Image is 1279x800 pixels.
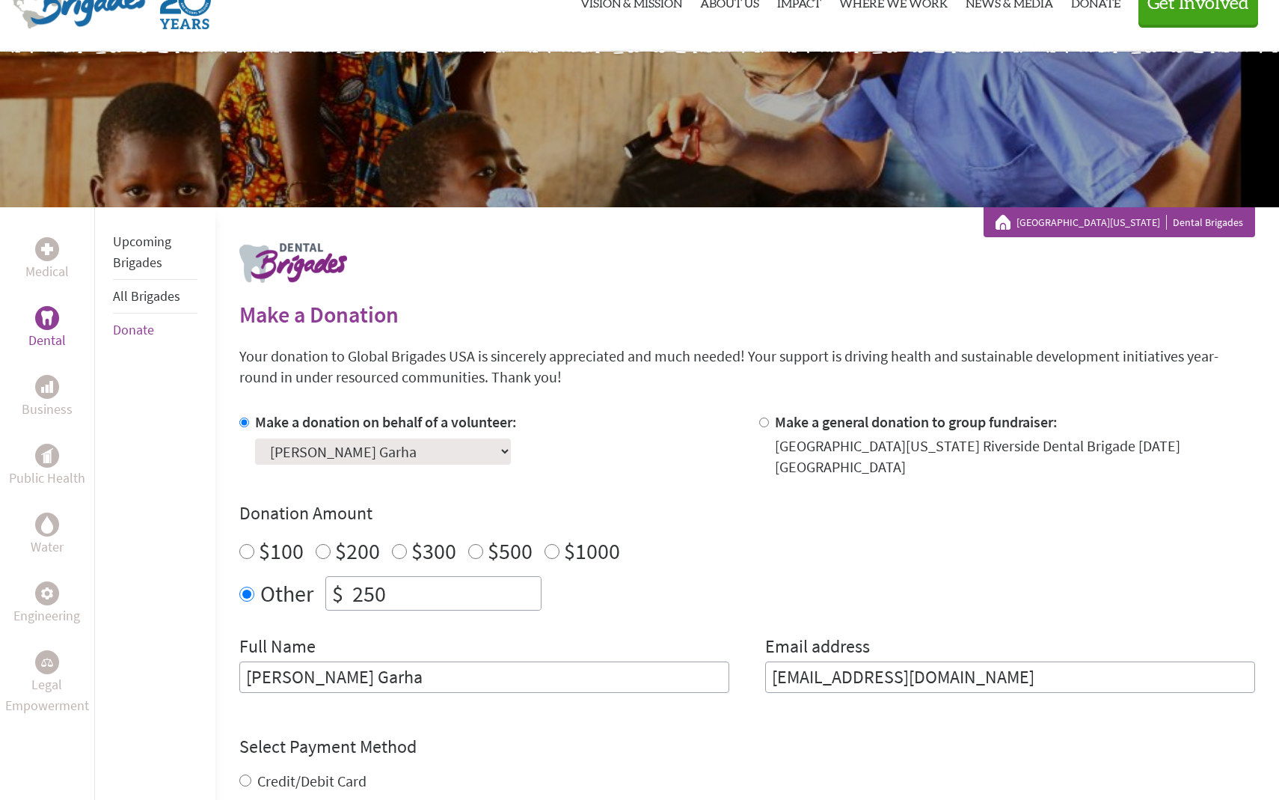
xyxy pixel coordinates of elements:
div: Legal Empowerment [35,650,59,674]
label: Credit/Debit Card [257,772,366,790]
a: WaterWater [31,513,64,558]
div: Medical [35,237,59,261]
li: Upcoming Brigades [113,225,197,280]
label: $100 [259,537,304,565]
label: Make a general donation to group fundraiser: [775,412,1058,431]
img: Legal Empowerment [41,658,53,667]
a: MedicalMedical [25,237,69,282]
div: Public Health [35,444,59,468]
p: Legal Empowerment [3,674,91,716]
a: DentalDental [28,306,66,351]
h4: Select Payment Method [239,735,1255,759]
a: Legal EmpowermentLegal Empowerment [3,650,91,716]
p: Business [22,399,73,420]
label: Other [260,576,313,611]
input: Your Email [765,662,1255,693]
div: [GEOGRAPHIC_DATA][US_STATE] Riverside Dental Brigade [DATE] [GEOGRAPHIC_DATA] [775,436,1255,477]
label: $300 [411,537,456,565]
h4: Donation Amount [239,501,1255,525]
p: Water [31,537,64,558]
img: Engineering [41,587,53,599]
label: $200 [335,537,380,565]
a: [GEOGRAPHIC_DATA][US_STATE] [1016,215,1167,230]
a: BusinessBusiness [22,375,73,420]
input: Enter Full Name [239,662,729,693]
h2: Make a Donation [239,301,1255,328]
div: Engineering [35,581,59,605]
img: Public Health [41,448,53,463]
div: Dental Brigades [996,215,1243,230]
label: Full Name [239,635,316,662]
label: $1000 [564,537,620,565]
li: All Brigades [113,280,197,314]
p: Your donation to Global Brigades USA is sincerely appreciated and much needed! Your support is dr... [239,346,1255,388]
label: Email address [765,635,870,662]
p: Medical [25,261,69,282]
div: $ [326,577,349,610]
a: All Brigades [113,287,180,305]
img: Dental [41,311,53,325]
div: Business [35,375,59,399]
p: Engineering [13,605,80,626]
p: Public Health [9,468,85,489]
p: Dental [28,330,66,351]
label: $500 [488,537,533,565]
a: Public HealthPublic Health [9,444,85,489]
div: Water [35,513,59,537]
img: Business [41,381,53,393]
img: Water [41,516,53,533]
input: Enter Amount [349,577,541,610]
li: Donate [113,314,197,346]
a: Upcoming Brigades [113,233,171,271]
div: Dental [35,306,59,330]
a: EngineeringEngineering [13,581,80,626]
label: Make a donation on behalf of a volunteer: [255,412,517,431]
img: Medical [41,243,53,255]
img: logo-dental.png [239,243,347,283]
a: Donate [113,321,154,338]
